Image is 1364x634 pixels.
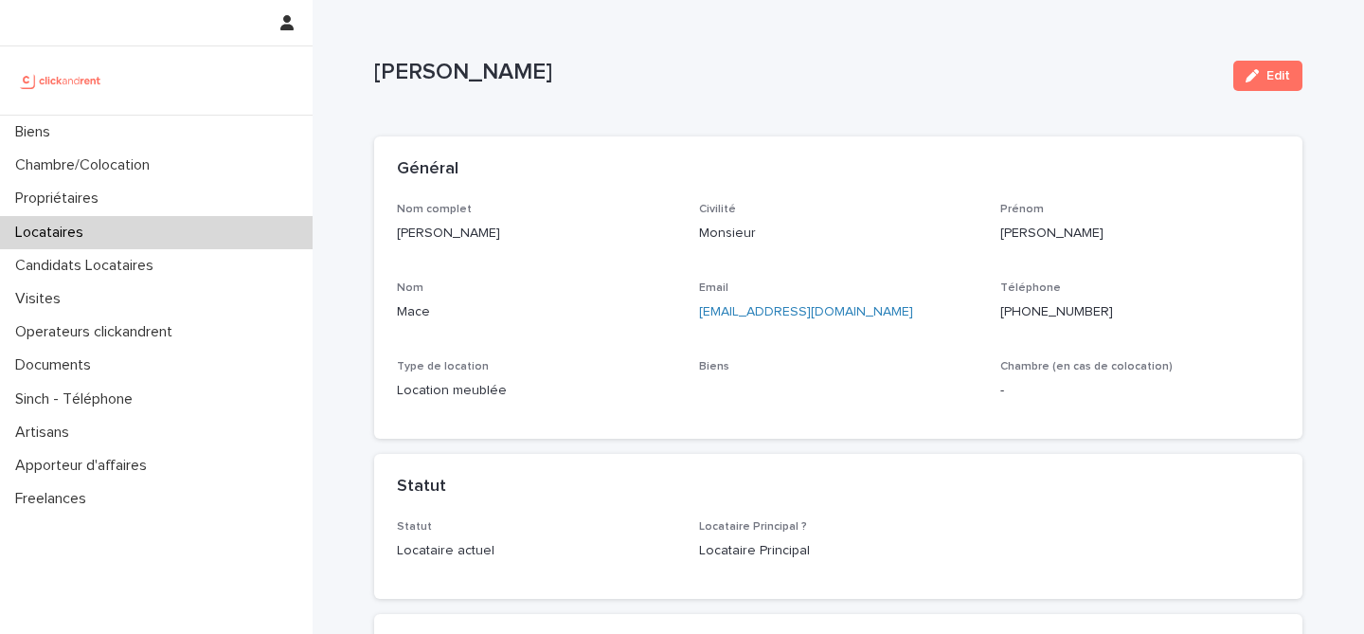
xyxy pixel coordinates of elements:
[8,190,114,208] p: Propriétaires
[397,204,472,215] span: Nom complet
[699,541,978,561] p: Locataire Principal
[397,361,489,372] span: Type de location
[8,123,65,141] p: Biens
[397,282,423,294] span: Nom
[397,541,676,561] p: Locataire actuel
[1266,69,1290,82] span: Edit
[8,457,162,475] p: Apporteur d'affaires
[1000,381,1280,401] p: -
[397,159,458,180] h2: Général
[374,59,1218,86] p: [PERSON_NAME]
[699,224,978,244] p: Monsieur
[397,477,446,498] h2: Statut
[1233,61,1302,91] button: Edit
[15,62,107,100] img: UCB0brd3T0yccxBKYDjQ
[699,361,729,372] span: Biens
[1000,302,1280,322] p: [PHONE_NUMBER]
[8,356,106,374] p: Documents
[699,521,807,533] span: Locataire Principal ?
[8,323,188,341] p: Operateurs clickandrent
[397,302,676,322] p: Mace
[397,381,676,401] p: Location meublée
[8,224,99,242] p: Locataires
[8,490,101,508] p: Freelances
[397,224,676,244] p: [PERSON_NAME]
[1000,204,1044,215] span: Prénom
[8,290,76,308] p: Visites
[8,257,169,275] p: Candidats Locataires
[1000,282,1061,294] span: Téléphone
[699,282,728,294] span: Email
[1000,224,1280,244] p: [PERSON_NAME]
[8,390,148,408] p: Sinch - Téléphone
[1000,361,1173,372] span: Chambre (en cas de colocation)
[699,204,736,215] span: Civilité
[397,521,432,533] span: Statut
[699,305,913,318] a: [EMAIL_ADDRESS][DOMAIN_NAME]
[8,156,165,174] p: Chambre/Colocation
[8,424,84,442] p: Artisans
